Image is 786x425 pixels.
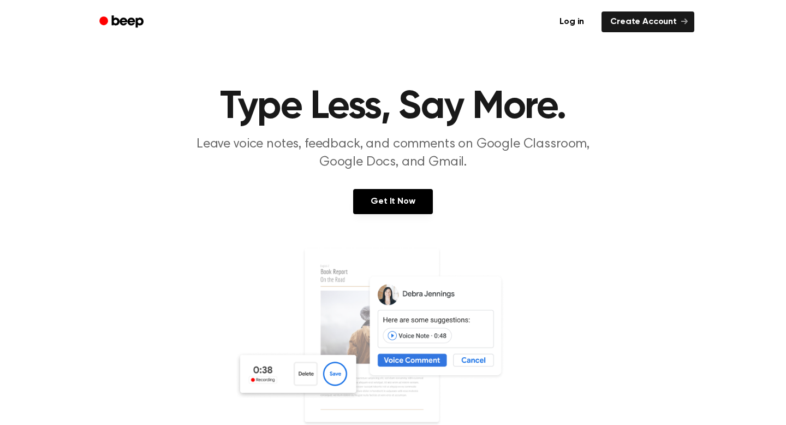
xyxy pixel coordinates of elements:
[549,9,595,34] a: Log in
[183,135,603,172] p: Leave voice notes, feedback, and comments on Google Classroom, Google Docs, and Gmail.
[602,11,694,32] a: Create Account
[114,87,672,127] h1: Type Less, Say More.
[353,189,432,214] a: Get It Now
[92,11,153,33] a: Beep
